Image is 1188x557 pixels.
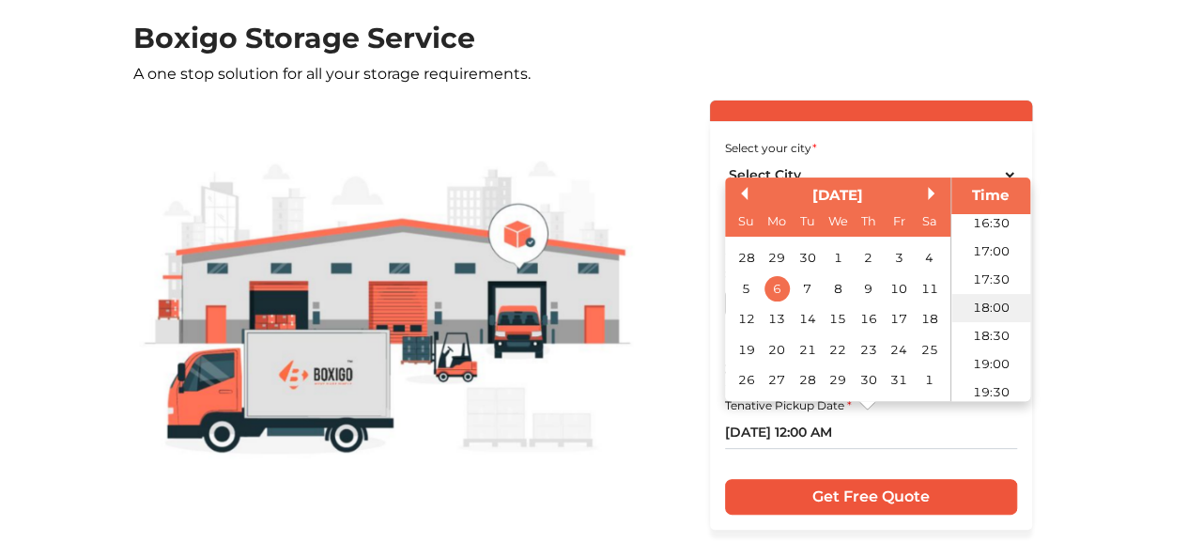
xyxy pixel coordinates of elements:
[856,367,881,393] div: Choose Thursday, October 30th, 2025
[733,336,759,362] div: Choose Sunday, October 19th, 2025
[917,209,942,234] div: Sa
[951,265,1031,293] li: 17:30
[795,209,820,234] div: Tu
[928,187,941,200] button: Next Month
[764,245,789,271] div: Choose Monday, September 29th, 2025
[733,306,759,332] div: Choose Sunday, October 12th, 2025
[951,349,1031,378] li: 19:00
[917,367,942,393] div: Choose Saturday, November 1st, 2025
[917,336,942,362] div: Choose Saturday, October 25th, 2025
[795,306,820,332] div: Choose Tuesday, October 14th, 2025
[825,306,850,332] div: Choose Wednesday, October 15th, 2025
[951,293,1031,321] li: 18:00
[731,242,944,395] div: month 2025-10
[951,378,1031,406] li: 19:30
[795,336,820,362] div: Choose Tuesday, October 21st, 2025
[951,209,1031,237] li: 16:30
[764,336,789,362] div: Choose Monday, October 20th, 2025
[886,367,911,393] div: Choose Friday, October 31st, 2025
[825,336,850,362] div: Choose Wednesday, October 22nd, 2025
[856,209,881,234] div: Th
[795,275,820,301] div: Choose Tuesday, October 7th, 2025
[886,245,911,271] div: Choose Friday, October 3rd, 2025
[725,479,1018,515] input: Get Free Quote
[825,367,850,393] div: Choose Wednesday, October 29th, 2025
[917,306,942,332] div: Choose Saturday, October 18th, 2025
[856,336,881,362] div: Choose Thursday, October 23rd, 2025
[886,336,911,362] div: Choose Friday, October 24th, 2025
[886,209,911,234] div: Fr
[764,367,789,393] div: Choose Monday, October 27th, 2025
[951,237,1031,265] li: 17:00
[825,245,850,271] div: Choose Wednesday, October 1st, 2025
[764,275,789,301] div: Choose Monday, October 6th, 2025
[917,245,942,271] div: Choose Saturday, October 4th, 2025
[856,245,881,271] div: Choose Thursday, October 2nd, 2025
[764,209,789,234] div: Mo
[133,63,1056,85] p: A one stop solution for all your storage requirements.
[133,22,1056,55] h1: Boxigo Storage Service
[956,185,1026,207] div: Time
[733,275,759,301] div: Choose Sunday, October 5th, 2025
[886,306,911,332] div: Choose Friday, October 17th, 2025
[856,275,881,301] div: Choose Thursday, October 9th, 2025
[795,367,820,393] div: Choose Tuesday, October 28th, 2025
[856,306,881,332] div: Choose Thursday, October 16th, 2025
[725,416,1018,449] input: Pickup date
[825,209,850,234] div: We
[734,187,748,200] button: Previous Month
[795,245,820,271] div: Choose Tuesday, September 30th, 2025
[733,245,759,271] div: Choose Sunday, September 28th, 2025
[764,306,789,332] div: Choose Monday, October 13th, 2025
[725,185,950,207] div: [DATE]
[733,367,759,393] div: Choose Sunday, October 26th, 2025
[733,209,759,234] div: Su
[917,275,942,301] div: Choose Saturday, October 11th, 2025
[825,275,850,301] div: Choose Wednesday, October 8th, 2025
[725,140,817,157] label: Select your city
[886,275,911,301] div: Choose Friday, October 10th, 2025
[951,321,1031,349] li: 18:30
